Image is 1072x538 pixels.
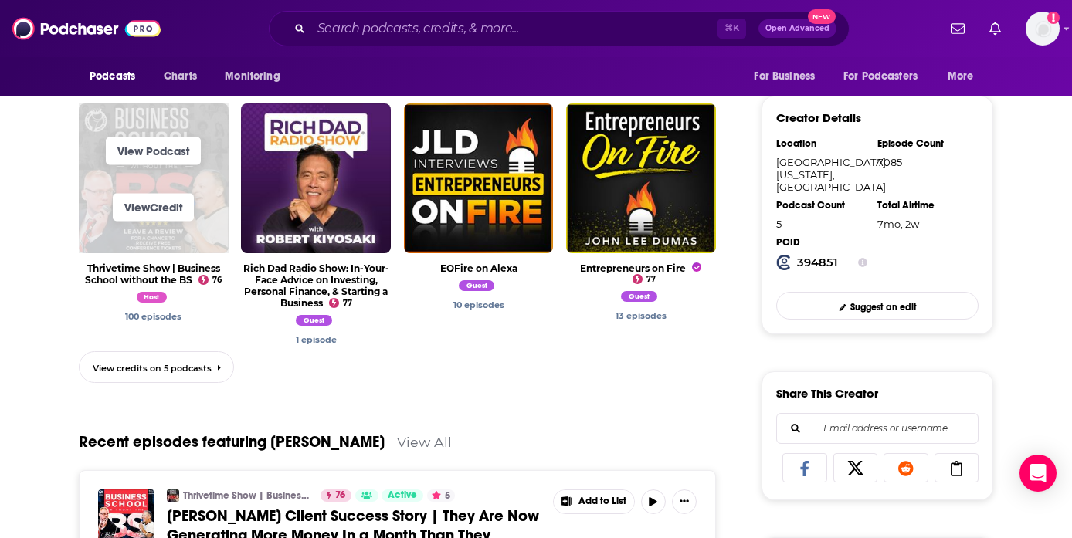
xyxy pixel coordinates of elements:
span: 76 [212,277,222,283]
button: open menu [937,62,993,91]
input: Email address or username... [789,414,965,443]
div: Open Intercom Messenger [1019,455,1057,492]
a: Clay Clark [459,283,499,293]
div: [GEOGRAPHIC_DATA], [US_STATE], [GEOGRAPHIC_DATA] [776,156,867,193]
a: Thrivetime Show | Business School without the BS [183,489,310,502]
span: Add to List [578,496,626,507]
a: View All [397,434,452,450]
h3: Creator Details [776,110,861,125]
strong: 394851 [797,255,838,269]
span: Podcasts [90,66,135,87]
a: Clay Clark [125,311,181,322]
div: 7085 [877,156,969,168]
img: User Profile [1026,12,1060,46]
a: Clay Clark [621,293,661,304]
span: Active [388,488,417,503]
span: Guest [459,280,495,291]
a: Recent episodes featuring [PERSON_NAME] [79,432,385,452]
div: Podcast Count [776,199,867,211]
span: 76 [335,488,345,503]
img: Podchaser - Follow, Share and Rate Podcasts [12,14,161,43]
div: Search podcasts, credits, & more... [269,11,850,46]
a: Entrepreneurs on Fire [580,262,701,274]
a: EOFire on Alexa [440,262,517,274]
span: 5528 hours, 29 minutes, 51 seconds [877,218,919,230]
a: Rich Dad Radio Show: In-Your-Face Advice on Investing, Personal Finance, & Starting a Business [243,262,389,309]
button: Show Info [858,255,867,270]
a: Suggest an edit [776,292,979,319]
a: View credits on 5 podcasts [79,351,234,383]
a: Thrivetime Show | Business School without the BS [85,262,219,286]
img: Thrivetime Show | Business School without the BS [167,489,179,502]
span: ⌘ K [717,19,746,39]
a: 76 [198,275,222,285]
a: Share on X/Twitter [833,453,878,482]
button: Show profile menu [1026,12,1060,46]
a: Share on Reddit [884,453,928,482]
div: Search followers [776,413,979,444]
a: 77 [329,298,352,308]
span: New [808,9,836,24]
button: 5 [427,489,455,502]
button: open menu [743,62,834,91]
a: Show notifications dropdown [983,15,1007,42]
a: Active [382,489,423,502]
button: Open AdvancedNew [758,19,836,38]
a: 76 [321,489,351,502]
input: Search podcasts, credits, & more... [311,16,717,41]
div: 5 [776,218,867,230]
a: 77 [633,274,656,284]
span: View credits on 5 podcasts [93,363,212,374]
span: Charts [164,66,197,87]
a: Clay Clark [616,310,667,321]
a: Show notifications dropdown [945,15,971,42]
h3: Share This Creator [776,386,878,401]
a: Share on Facebook [782,453,827,482]
div: Location [776,137,867,150]
span: Open Advanced [765,25,829,32]
button: Show More Button [554,490,634,513]
button: open menu [833,62,940,91]
a: Charts [154,62,206,91]
a: View Podcast [106,137,201,164]
span: Guest [621,291,657,302]
span: Logged in as megcassidy [1026,12,1060,46]
img: Podchaser Creator ID logo [776,255,792,270]
a: Clay Clark [296,334,337,345]
a: Clay Clark [453,299,504,310]
button: open menu [79,62,155,91]
div: Episode Count [877,137,969,150]
span: More [948,66,974,87]
button: Show More Button [672,489,697,514]
span: For Business [754,66,815,87]
svg: Add a profile image [1047,12,1060,24]
span: 77 [343,300,352,306]
span: Monitoring [225,66,280,87]
div: Total Airtime [877,199,969,211]
span: For Podcasters [843,66,918,87]
a: Clay Clark [137,294,171,305]
button: open menu [214,62,300,91]
a: ViewCredit [113,193,194,221]
span: Host [137,292,168,303]
div: PCID [776,236,867,249]
span: Guest [296,315,332,326]
a: Copy Link [935,453,979,482]
a: Clay Clark [296,317,336,328]
span: 77 [646,276,656,283]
